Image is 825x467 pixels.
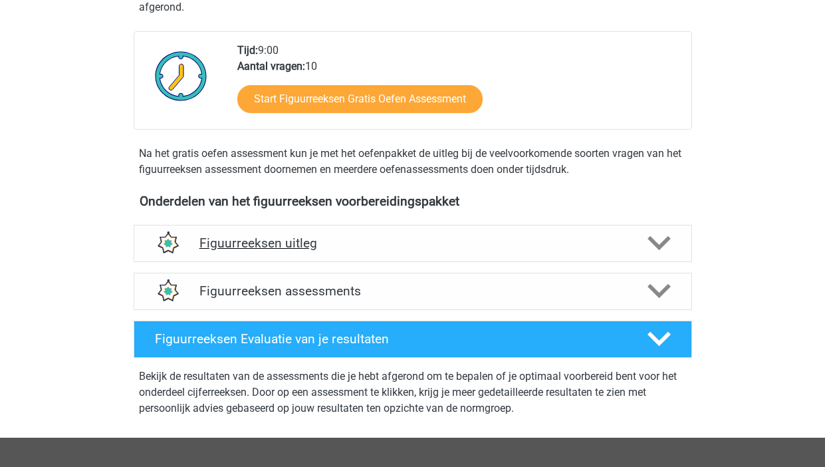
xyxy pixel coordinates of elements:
a: Start Figuurreeksen Gratis Oefen Assessment [237,85,483,113]
h4: Figuurreeksen uitleg [199,235,626,251]
img: Klok [148,43,215,109]
h4: Onderdelen van het figuurreeksen voorbereidingspakket [140,194,686,209]
h4: Figuurreeksen Evaluatie van je resultaten [155,331,626,347]
a: assessments Figuurreeksen assessments [128,273,697,310]
h4: Figuurreeksen assessments [199,283,626,299]
b: Tijd: [237,44,258,57]
a: Figuurreeksen Evaluatie van je resultaten [128,321,697,358]
p: Bekijk de resultaten van de assessments die je hebt afgerond om te bepalen of je optimaal voorber... [139,369,687,416]
b: Aantal vragen: [237,60,305,73]
img: figuurreeksen assessments [150,274,184,308]
div: 9:00 10 [227,43,691,129]
div: Na het gratis oefen assessment kun je met het oefenpakket de uitleg bij de veelvoorkomende soorte... [134,146,692,178]
img: figuurreeksen uitleg [150,226,184,260]
a: uitleg Figuurreeksen uitleg [128,225,697,262]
